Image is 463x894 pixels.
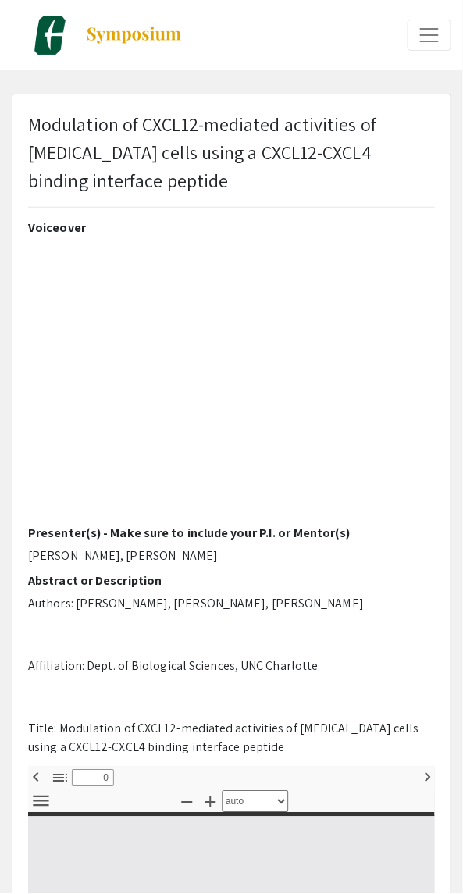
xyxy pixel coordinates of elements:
[28,574,435,589] h2: Abstract or Description
[197,790,223,813] button: Zoom In
[415,765,441,788] button: Next Page
[27,790,54,813] button: Tools
[28,110,435,194] p: Modulation of CXCL12-mediated activities of [MEDICAL_DATA] cells using a CXCL12-CXCL4 binding int...
[28,547,435,566] p: [PERSON_NAME], [PERSON_NAME]
[72,770,114,787] input: Page
[23,765,49,788] button: Previous Page
[222,791,288,813] select: Zoom
[173,790,200,813] button: Zoom Out
[28,657,435,676] p: Affiliation: Dept. of Biological Sciences, UNC Charlotte
[85,26,183,45] img: Symposium by ForagerOne
[28,720,435,757] p: Title: Modulation of CXCL12-mediated activities of [MEDICAL_DATA] cells using a CXCL12-CXCL4 bind...
[12,16,183,55] a: Charlotte Biomedical Sciences Symposium 2025
[28,595,435,614] p: Authors: [PERSON_NAME], [PERSON_NAME], [PERSON_NAME]
[30,16,69,55] img: Charlotte Biomedical Sciences Symposium 2025
[28,241,435,526] iframe: YouTube video player
[28,220,435,235] h2: Voiceover
[47,767,73,789] button: Toggle Sidebar
[408,20,451,51] button: Expand or Collapse Menu
[28,526,435,541] h2: Presenter(s) - Make sure to include your P.I. or Mentor(s)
